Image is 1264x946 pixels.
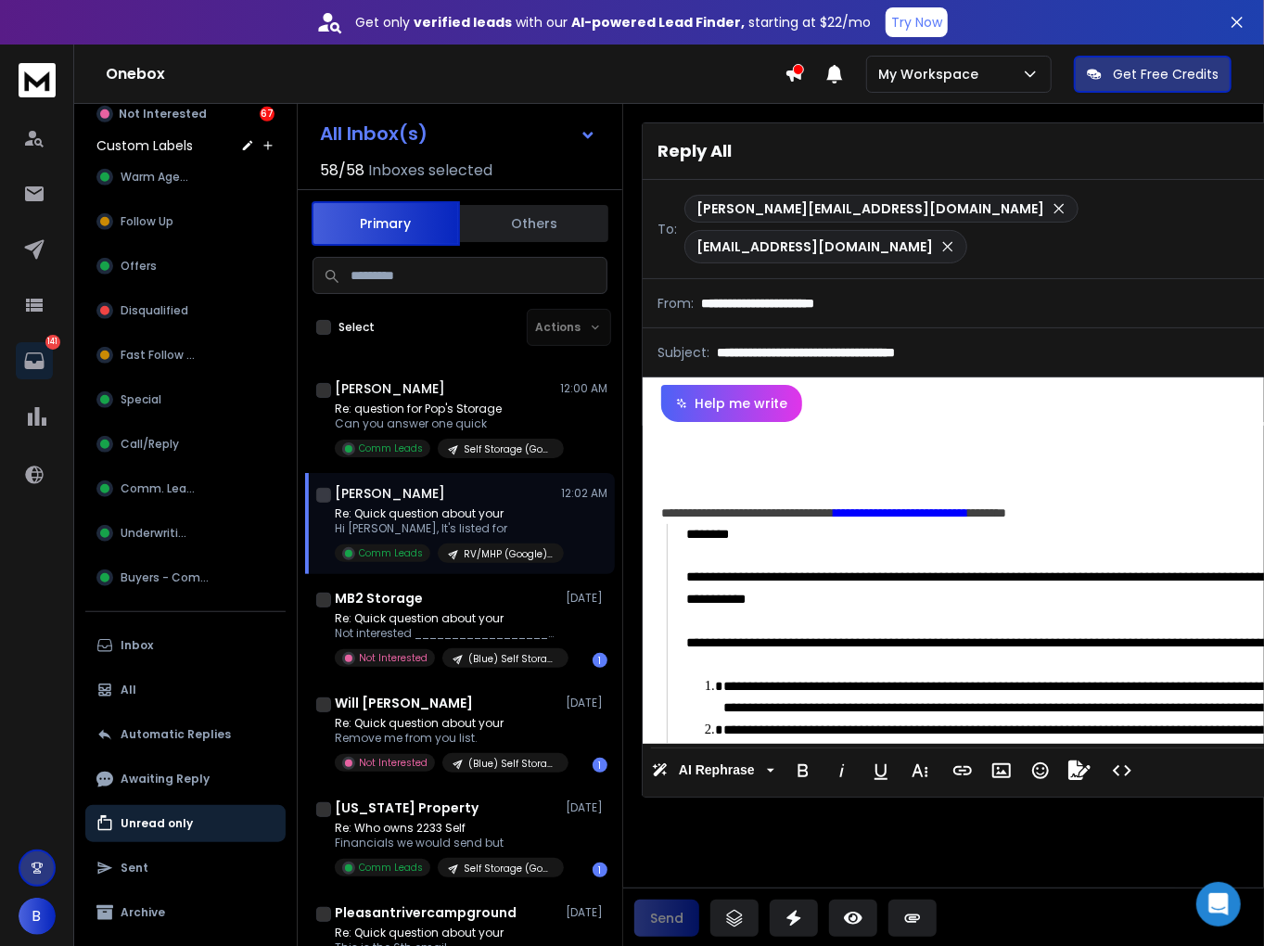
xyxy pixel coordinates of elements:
p: 12:02 AM [561,486,607,501]
button: Insert Image (Ctrl+P) [984,752,1019,789]
button: Call/Reply [85,426,286,463]
p: Comm Leads [359,861,423,875]
button: Underwriting [85,515,286,552]
button: Primary [312,201,460,246]
div: Open Intercom Messenger [1196,882,1241,927]
button: Special [85,381,286,418]
span: Comm. Leads [121,481,200,496]
p: Awaiting Reply [121,772,210,786]
p: Self Storage (Google) - Campaign [464,862,553,876]
p: (Blue) Self Storage (Google) - Campaign [468,757,557,771]
span: Call/Reply [121,437,179,452]
button: Archive [85,894,286,931]
p: Financials we would send but [335,836,557,850]
p: Hi [PERSON_NAME], It's listed for [335,521,557,536]
button: Inbox [85,627,286,664]
p: Get Free Credits [1113,65,1219,83]
p: My Workspace [878,65,986,83]
p: Sent [121,861,148,876]
div: 1 [593,653,607,668]
p: Re: Who owns 2233 Self [335,821,557,836]
button: More Text [902,752,938,789]
p: Comm Leads [359,441,423,455]
h1: Pleasantrivercampground [335,903,517,922]
p: RV/MHP (Google) - Campaign [464,547,553,561]
p: Remove me from you list. [335,731,557,746]
button: Get Free Credits [1074,56,1232,93]
h1: Onebox [106,63,785,85]
p: [DATE] [566,905,607,920]
p: Not Interested [359,651,428,665]
p: Re: Quick question about your [335,716,557,731]
p: Not Interested [119,107,207,121]
p: Automatic Replies [121,727,231,742]
p: All [121,683,136,697]
button: All [85,671,286,709]
label: Select [338,320,375,335]
button: Disqualified [85,292,286,329]
a: 141 [16,342,53,379]
button: Signature [1062,752,1097,789]
h3: Inboxes selected [368,160,492,182]
h1: MB2 Storage [335,589,423,607]
button: Fast Follow Up [85,337,286,374]
p: Reply All [658,138,732,164]
button: Insert Link (Ctrl+K) [945,752,980,789]
p: Re: Quick question about your [335,926,557,940]
div: 1 [593,758,607,773]
span: Buyers - Comm. [121,570,214,585]
h1: [US_STATE] Property [335,799,479,817]
button: Others [460,203,608,244]
p: Subject: [658,343,709,362]
p: [DATE] [566,696,607,710]
h3: Custom Labels [96,136,193,155]
button: Automatic Replies [85,716,286,753]
p: 12:00 AM [560,381,607,396]
h1: Will [PERSON_NAME] [335,694,473,712]
div: 1 [593,863,607,877]
p: Not Interested [359,756,428,770]
p: To: [658,220,677,238]
button: Warm Agent [85,159,286,196]
button: Try Now [886,7,948,37]
p: From: [658,294,694,313]
strong: AI-powered Lead Finder, [571,13,745,32]
button: All Inbox(s) [305,115,611,152]
p: Archive [121,905,165,920]
span: Offers [121,259,157,274]
p: Can you answer one quick [335,416,557,431]
p: Inbox [121,638,153,653]
p: Re: question for Pop's Storage [335,402,557,416]
button: B [19,898,56,935]
p: [DATE] [566,591,607,606]
button: Emoticons [1023,752,1058,789]
h1: All Inbox(s) [320,124,428,143]
span: Warm Agent [121,170,193,185]
button: AI Rephrase [648,752,778,789]
span: 58 / 58 [320,160,364,182]
p: [DATE] [566,800,607,815]
strong: verified leads [414,13,512,32]
span: Disqualified [121,303,188,318]
p: Re: Quick question about your [335,611,557,626]
button: Help me write [661,385,802,422]
button: Italic (Ctrl+I) [824,752,860,789]
div: 67 [260,107,275,121]
button: Follow Up [85,203,286,240]
img: logo [19,63,56,97]
span: AI Rephrase [675,762,759,778]
p: Re: Quick question about your [335,506,557,521]
button: Code View [1104,752,1140,789]
button: Comm. Leads [85,470,286,507]
button: Offers [85,248,286,285]
p: (Blue) Self Storage (Google) - Campaign [468,652,557,666]
button: Not Interested67 [85,96,286,133]
p: Not interested ________________________________ From: [PERSON_NAME] [335,626,557,641]
button: Awaiting Reply [85,761,286,798]
p: [EMAIL_ADDRESS][DOMAIN_NAME] [696,237,933,256]
p: Get only with our starting at $22/mo [355,13,871,32]
span: Underwriting [121,526,193,541]
p: Try Now [891,13,942,32]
